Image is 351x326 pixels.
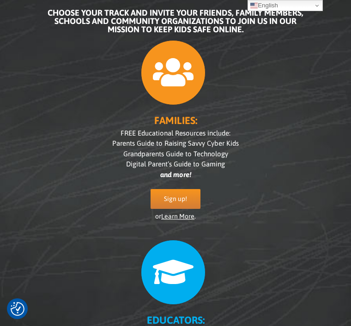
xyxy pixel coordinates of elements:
span: or . [155,213,196,220]
b: EDUCATORS: [147,314,205,326]
a: Learn More [161,213,194,220]
b: FAMILIES: [154,114,197,126]
img: en [250,2,258,9]
span: Parents Guide to Raising Savvy Cyber Kids [112,139,239,147]
a: Sign up! [151,189,200,209]
img: Revisit consent button [11,302,24,316]
span: Sign up! [164,195,187,203]
button: Consent Preferences [11,302,24,316]
i: and more! [160,171,191,178]
span: Digital Parent’s Guide to Gaming [126,160,225,168]
span: FREE Educational Resources include: [121,129,230,137]
span: Grandparents Guide to Technology [123,150,228,158]
b: CHOOSE YOUR TRACK AND INVITE YOUR FRIENDS, FAMILY MEMBERS, SCHOOLS AND COMMUNITY ORGANIZATIONS TO... [48,8,303,34]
